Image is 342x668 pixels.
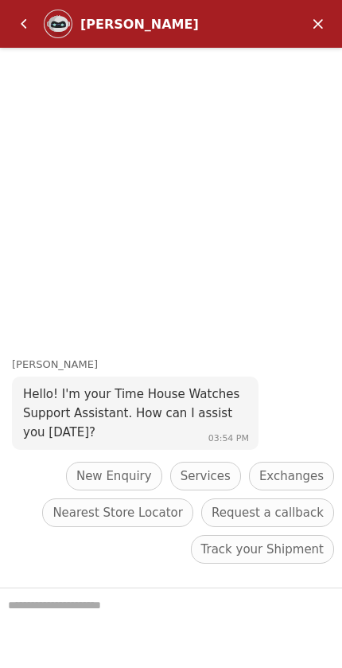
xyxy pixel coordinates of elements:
em: Back [8,8,40,40]
span: Exchanges [259,467,324,486]
div: New Enquiry [66,462,162,490]
div: Services [170,462,241,490]
span: 03:54 PM [208,433,249,443]
div: [PERSON_NAME] [12,357,342,373]
div: [PERSON_NAME] [80,17,242,32]
span: New Enquiry [76,467,152,486]
div: Request a callback [201,498,334,527]
span: Hello! I'm your Time House Watches Support Assistant. How can I assist you [DATE]? [23,387,239,439]
div: Exchanges [249,462,334,490]
em: Minimize [302,8,334,40]
div: Nearest Store Locator [42,498,193,527]
span: Track your Shipment [201,540,324,559]
span: Nearest Store Locator [52,503,183,522]
div: Track your Shipment [191,535,334,564]
span: Request a callback [212,503,324,522]
span: Services [181,467,231,486]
